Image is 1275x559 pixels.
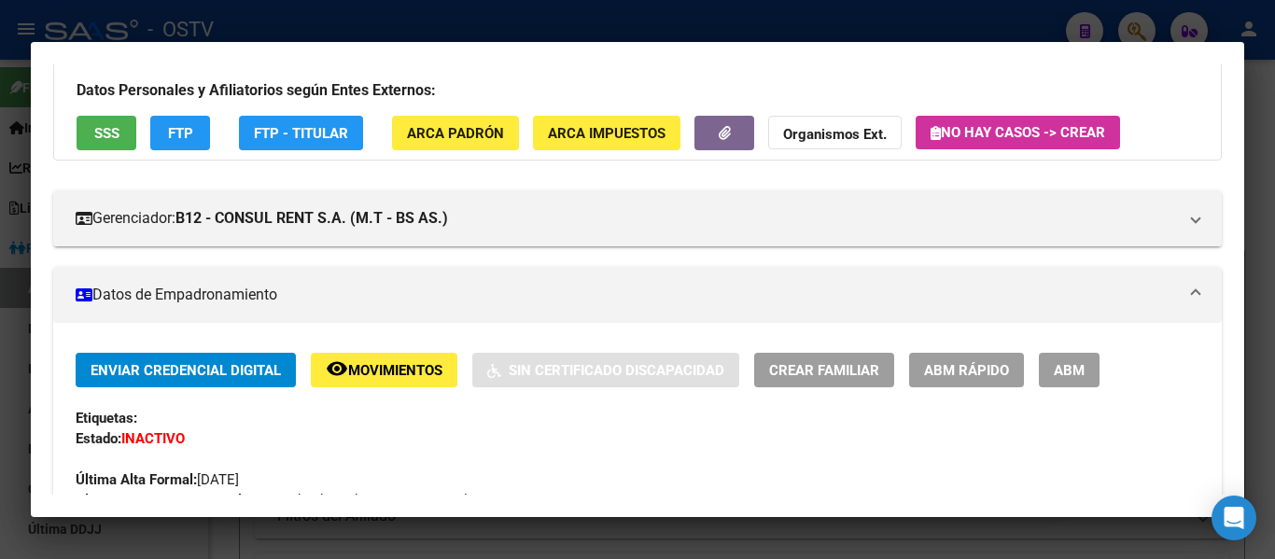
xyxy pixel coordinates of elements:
span: Crear Familiar [769,362,879,379]
strong: Etiquetas: [76,410,137,426]
div: Open Intercom Messenger [1212,496,1256,540]
button: ABM [1039,353,1100,387]
mat-expansion-panel-header: Gerenciador:B12 - CONSUL RENT S.A. (M.T - BS AS.) [53,190,1222,246]
span: ARCA Impuestos [548,125,666,142]
span: ARCA Padrón [407,125,504,142]
button: SSS [77,116,136,150]
button: ABM Rápido [909,353,1024,387]
span: SSS [94,125,119,142]
h3: Datos Personales y Afiliatorios según Entes Externos: [77,79,1198,102]
button: FTP [150,116,210,150]
span: [DATE] [76,471,239,488]
button: Movimientos [311,353,457,387]
mat-panel-title: Datos de Empadronamiento [76,284,1177,306]
strong: Estado: [76,430,121,447]
span: Sin Certificado Discapacidad [509,362,724,379]
mat-icon: remove_red_eye [326,357,348,380]
strong: Organismos Ext. [783,126,887,143]
button: Organismos Ext. [768,116,902,150]
button: ARCA Padrón [392,116,519,150]
span: ABM [1054,362,1085,379]
strong: B12 - CONSUL RENT S.A. (M.T - BS AS.) [175,207,448,230]
button: No hay casos -> Crear [916,116,1120,149]
button: FTP - Titular [239,116,363,150]
mat-panel-title: Gerenciador: [76,207,1177,230]
strong: Última Alta Formal: [76,471,197,488]
span: Movimientos [348,362,442,379]
strong: INACTIVO [121,430,185,447]
span: Enviar Credencial Digital [91,362,281,379]
span: ABM Rápido [924,362,1009,379]
button: Enviar Credencial Digital [76,353,296,387]
span: FTP - Titular [254,125,348,142]
strong: Ultimo Tipo Movimiento Alta: [76,492,258,509]
button: Crear Familiar [754,353,894,387]
button: ARCA Impuestos [533,116,680,150]
span: ALTA desde Padrón Externo Familiares [76,492,498,509]
span: No hay casos -> Crear [931,124,1105,141]
button: Sin Certificado Discapacidad [472,353,739,387]
mat-expansion-panel-header: Datos de Empadronamiento [53,267,1222,323]
span: FTP [168,125,193,142]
